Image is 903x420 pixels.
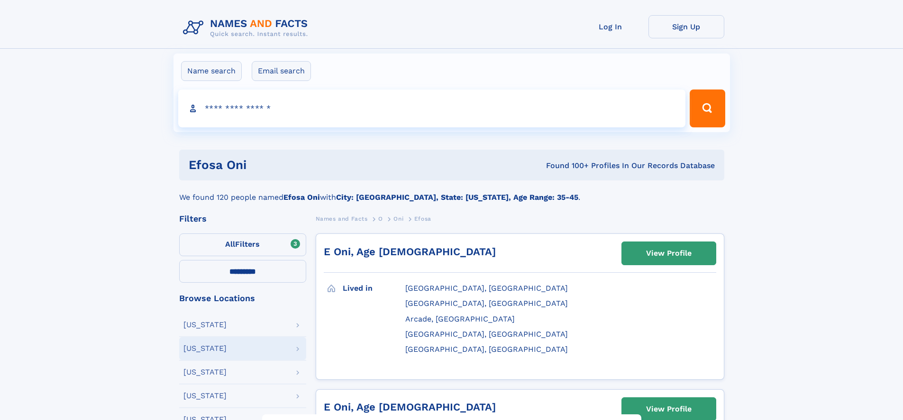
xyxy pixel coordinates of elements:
[183,345,227,352] div: [US_STATE]
[573,15,648,38] a: Log In
[646,398,692,420] div: View Profile
[324,246,496,258] a: E Oni, Age [DEMOGRAPHIC_DATA]
[414,215,431,222] span: Efosa
[405,330,568,339] span: [GEOGRAPHIC_DATA], [GEOGRAPHIC_DATA]
[316,213,368,224] a: Names and Facts
[405,345,568,354] span: [GEOGRAPHIC_DATA], [GEOGRAPHIC_DATA]
[283,193,320,202] b: Efosa Oni
[179,15,316,41] img: Logo Names and Facts
[396,161,715,171] div: Found 100+ Profiles In Our Records Database
[393,215,403,222] span: Oni
[378,215,383,222] span: O
[405,284,568,293] span: [GEOGRAPHIC_DATA], [GEOGRAPHIC_DATA]
[179,233,306,256] label: Filters
[183,321,227,329] div: [US_STATE]
[646,242,692,264] div: View Profile
[179,214,306,223] div: Filters
[690,89,725,127] button: Search Button
[179,180,724,203] div: We found 120 people named with .
[183,368,227,376] div: [US_STATE]
[181,61,242,81] label: Name search
[622,242,716,265] a: View Profile
[183,392,227,400] div: [US_STATE]
[393,213,403,224] a: Oni
[225,240,235,249] span: All
[179,294,306,303] div: Browse Locations
[648,15,724,38] a: Sign Up
[336,193,578,202] b: City: [GEOGRAPHIC_DATA], State: [US_STATE], Age Range: 35-45
[189,159,396,171] h1: Efosa Oni
[343,280,405,296] h3: Lived in
[405,314,515,323] span: Arcade, [GEOGRAPHIC_DATA]
[178,89,686,127] input: search input
[324,401,496,413] a: E Oni, Age [DEMOGRAPHIC_DATA]
[252,61,311,81] label: Email search
[405,299,568,308] span: [GEOGRAPHIC_DATA], [GEOGRAPHIC_DATA]
[378,213,383,224] a: O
